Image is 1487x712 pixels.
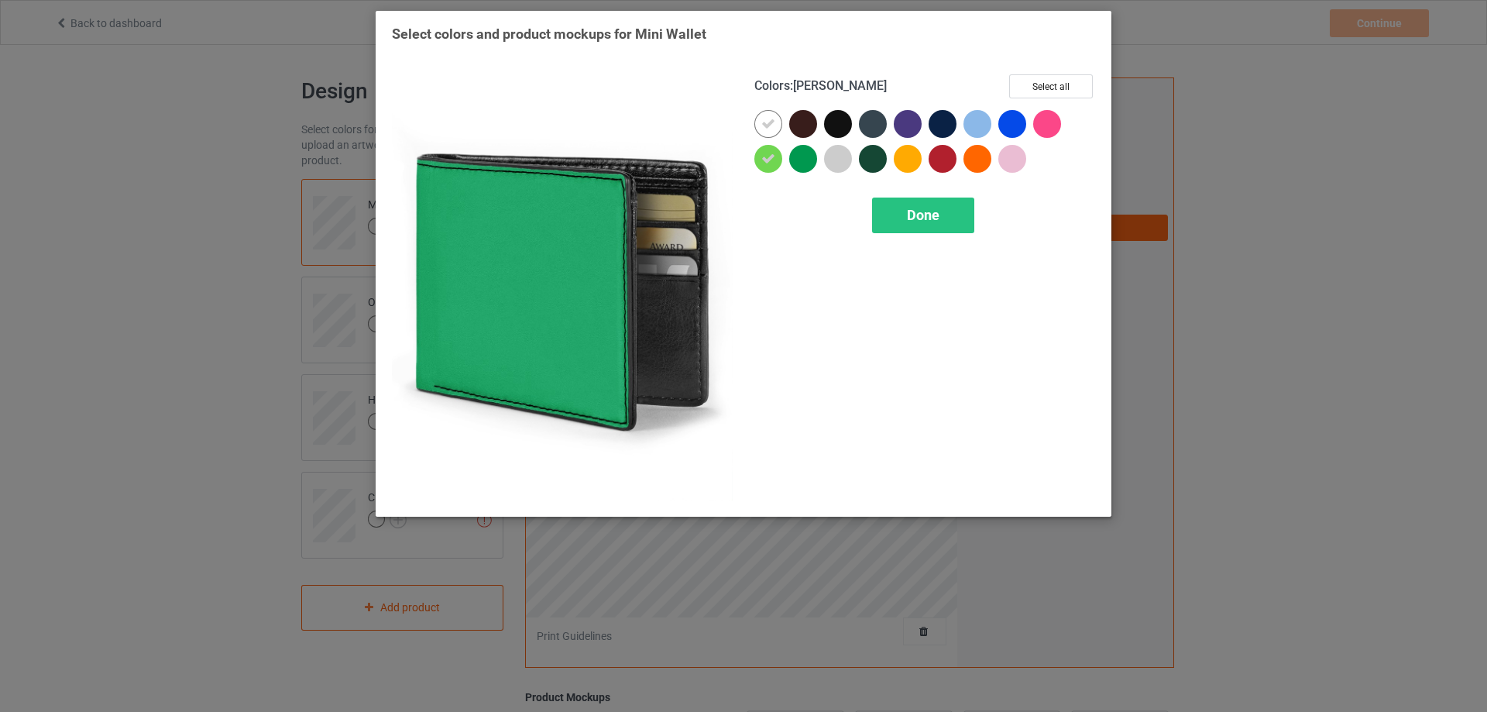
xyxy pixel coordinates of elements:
span: Done [907,207,939,223]
img: regular.jpg [392,74,733,500]
span: [PERSON_NAME] [793,78,887,93]
span: Select colors and product mockups for Mini Wallet [392,26,706,42]
h4: : [754,78,887,95]
span: Colors [754,78,790,93]
button: Select all [1009,74,1093,98]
